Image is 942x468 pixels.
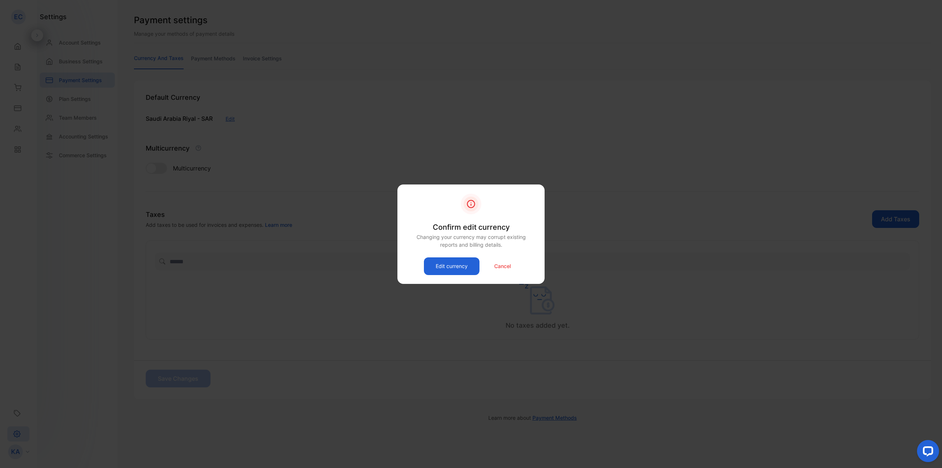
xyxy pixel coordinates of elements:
[408,233,534,249] p: Changing your currency may corrupt existing reports and billing details.
[408,222,534,233] p: Confirm edit currency
[424,257,479,275] button: Edit currency
[494,262,511,270] p: Cancel
[911,437,942,468] iframe: LiveChat chat widget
